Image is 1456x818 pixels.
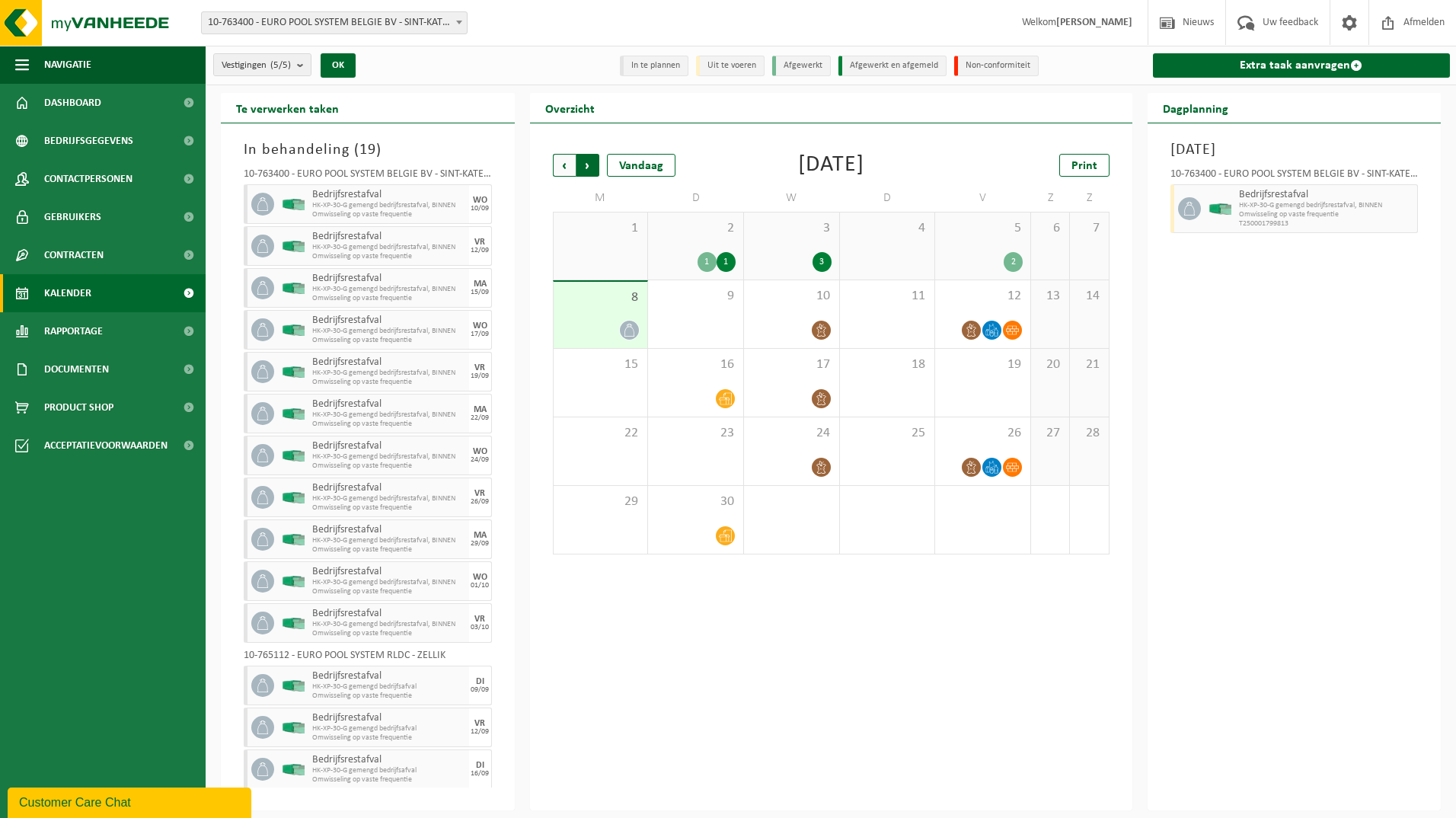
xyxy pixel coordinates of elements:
div: 15/09 [471,289,489,296]
div: 10-765112 - EURO POOL SYSTEM RLDC - ZELLIK [244,650,492,666]
span: HK-XP-30-G gemengd bedrijfsafval [312,682,465,692]
span: Bedrijfsrestafval [312,754,465,766]
span: Omwisseling op vaste frequentie [312,462,465,471]
span: HK-XP-30-G gemengd bedrijfsrestafval, BINNEN [312,285,465,294]
div: 16/09 [471,770,489,778]
td: Z [1031,184,1070,212]
span: Bedrijfsrestafval [312,524,465,536]
img: HK-XP-30-GN-00 [282,722,305,733]
span: 14 [1078,288,1100,305]
div: 01/10 [471,582,489,590]
span: Bedrijfsrestafval [312,712,465,724]
div: 09/09 [471,686,489,694]
img: HK-XP-30-GN-00 [282,492,305,503]
a: Extra taak aanvragen [1153,53,1451,78]
span: 2 [656,220,736,237]
span: Volgende [576,154,599,177]
span: Omwisseling op vaste frequentie [312,252,465,261]
span: Omwisseling op vaste frequentie [312,587,465,596]
td: D [648,184,744,212]
div: [DATE] [798,154,864,177]
div: 12/09 [471,247,489,254]
span: Omwisseling op vaste frequentie [312,294,465,303]
span: HK-XP-30-G gemengd bedrijfsafval [312,724,465,733]
span: HK-XP-30-G gemengd bedrijfsrestafval, BINNEN [312,243,465,252]
span: Documenten [44,350,109,388]
div: VR [474,238,485,247]
span: Omwisseling op vaste frequentie [312,336,465,345]
img: HK-XP-30-GN-00 [282,764,305,775]
div: DI [476,761,484,770]
span: 7 [1078,220,1100,237]
span: Omwisseling op vaste frequentie [312,733,465,743]
img: HK-XP-30-GN-00 [282,199,305,210]
count: (5/5) [270,60,291,70]
div: 1 [698,252,717,272]
span: 19 [359,142,376,158]
span: Omwisseling op vaste frequentie [312,545,465,554]
li: Afgewerkt [772,56,831,76]
span: Bedrijfsrestafval [312,231,465,243]
div: 2 [1004,252,1023,272]
img: HK-XP-30-GN-00 [282,366,305,378]
span: 15 [561,356,640,373]
span: 1 [561,220,640,237]
div: WO [473,447,487,456]
span: 22 [561,425,640,442]
div: VR [474,363,485,372]
span: Product Shop [44,388,113,427]
span: 12 [943,288,1023,305]
span: 13 [1039,288,1062,305]
img: HK-XP-30-GN-00 [282,241,305,252]
span: Rapportage [44,312,103,350]
td: D [840,184,936,212]
span: 20 [1039,356,1062,373]
span: Omwisseling op vaste frequentie [312,210,465,219]
span: 5 [943,220,1023,237]
span: 17 [752,356,832,373]
li: In te plannen [620,56,688,76]
span: 9 [656,288,736,305]
span: HK-XP-30-G gemengd bedrijfsrestafval, BINNEN [312,369,465,378]
span: Bedrijfsrestafval [312,398,465,411]
div: MA [474,405,487,414]
span: Bedrijfsrestafval [312,356,465,369]
span: 8 [561,289,640,306]
span: Bedrijfsrestafval [312,566,465,578]
span: Contracten [44,236,104,274]
span: HK-XP-30-G gemengd bedrijfsrestafval, BINNEN [312,620,465,629]
span: 16 [656,356,736,373]
strong: [PERSON_NAME] [1056,17,1132,28]
span: 3 [752,220,832,237]
img: HK-XP-30-GN-00 [282,618,305,629]
span: HK-XP-30-G gemengd bedrijfsrestafval, BINNEN [312,411,465,420]
span: HK-XP-30-G gemengd bedrijfsrestafval, BINNEN [312,494,465,503]
span: Acceptatievoorwaarden [44,427,168,465]
span: 25 [848,425,928,442]
span: 27 [1039,425,1062,442]
div: VR [474,489,485,498]
div: 3 [813,252,832,272]
span: Kalender [44,274,91,312]
h2: Dagplanning [1148,93,1244,123]
span: HK-XP-30-G gemengd bedrijfsrestafval, BINNEN [312,327,465,336]
img: HK-XP-30-GN-00 [282,324,305,336]
span: Vestigingen [222,54,291,77]
span: 24 [752,425,832,442]
iframe: chat widget [8,784,254,818]
span: 11 [848,288,928,305]
span: Vorige [553,154,576,177]
span: Omwisseling op vaste frequentie [312,629,465,638]
div: 10-763400 - EURO POOL SYSTEM BELGIE BV - SINT-KATELIJNE-WAVER [1170,169,1419,184]
span: HK-XP-30-G gemengd bedrijfsafval [312,766,465,775]
h2: Overzicht [530,93,610,123]
div: 10/09 [471,205,489,212]
span: 10-763400 - EURO POOL SYSTEM BELGIE BV - SINT-KATELIJNE-WAVER [201,11,468,34]
span: Contactpersonen [44,160,133,198]
div: VR [474,615,485,624]
span: Bedrijfsrestafval [312,670,465,682]
img: HK-XP-30-GN-00 [282,680,305,692]
h3: In behandeling ( ) [244,139,492,161]
td: V [935,184,1031,212]
div: Vandaag [607,154,675,177]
